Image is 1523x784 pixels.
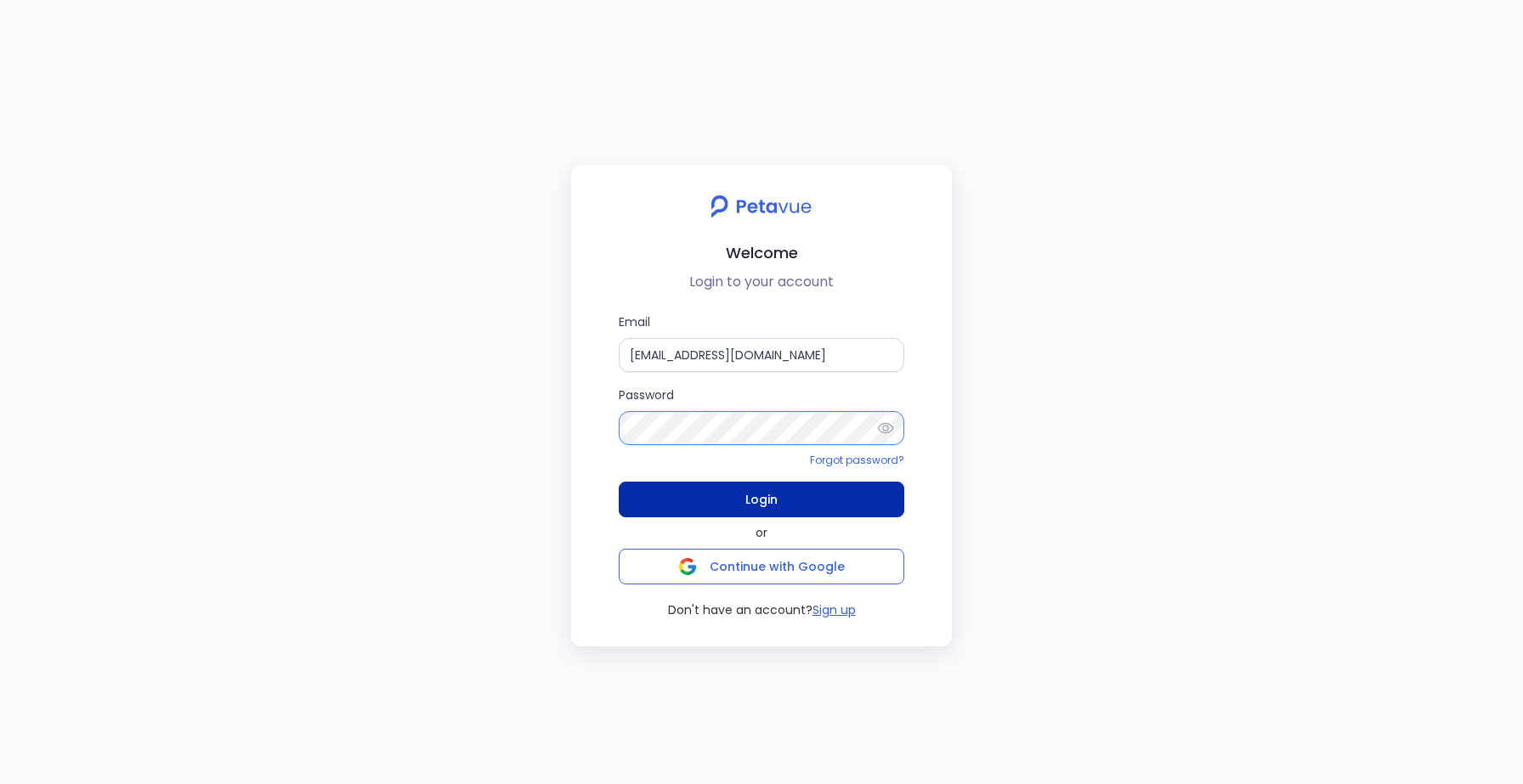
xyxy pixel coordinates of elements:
span: Don't have an account? [668,601,812,619]
button: Login [619,482,904,517]
p: Login to your account [585,272,938,292]
span: or [756,524,767,542]
img: petavue logo [699,186,823,227]
a: Forgot password? [810,453,904,467]
h2: Welcome [585,240,938,265]
button: Continue with Google [619,549,904,584]
input: Email [619,338,904,372]
label: Email [619,313,904,372]
label: Password [619,386,904,445]
button: Sign up [812,601,856,619]
input: Password [619,411,904,445]
span: Login [745,488,778,511]
span: Continue with Google [710,558,845,575]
